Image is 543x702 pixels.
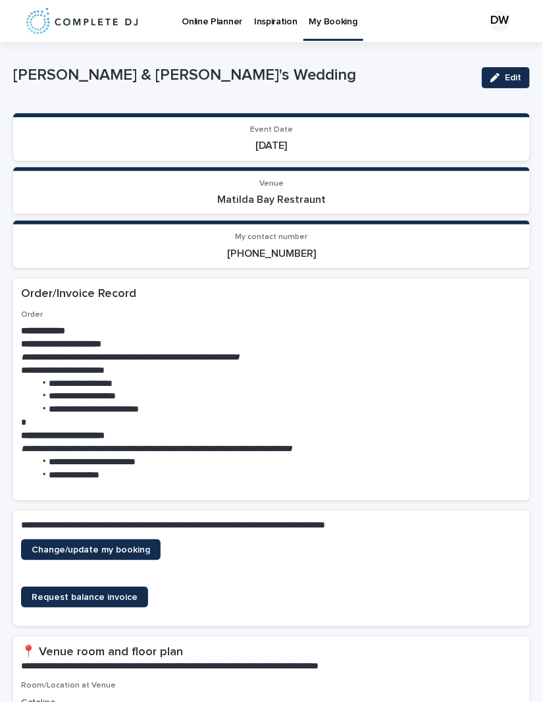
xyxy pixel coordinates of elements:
[489,11,510,32] div: DW
[21,140,522,152] p: [DATE]
[21,682,116,690] span: Room/Location at Venue
[21,286,136,302] h2: Order/Invoice Record
[21,311,43,319] span: Order
[236,233,308,241] span: My contact number
[13,66,471,85] p: [PERSON_NAME] & [PERSON_NAME]'s Wedding
[26,8,138,34] img: 8nP3zCmvR2aWrOmylPw8
[482,67,530,88] button: Edit
[505,73,521,82] span: Edit
[21,587,148,608] a: Request balance invoice
[259,180,284,188] span: Venue
[32,593,138,602] span: Request balance invoice
[21,248,522,260] p: [PHONE_NUMBER]
[250,126,293,134] span: Event Date
[32,545,150,554] span: Change/update my booking
[21,539,161,560] a: Change/update my booking
[21,194,522,206] p: Matilda Bay Restraunt
[21,645,183,661] h2: 📍 Venue room and floor plan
